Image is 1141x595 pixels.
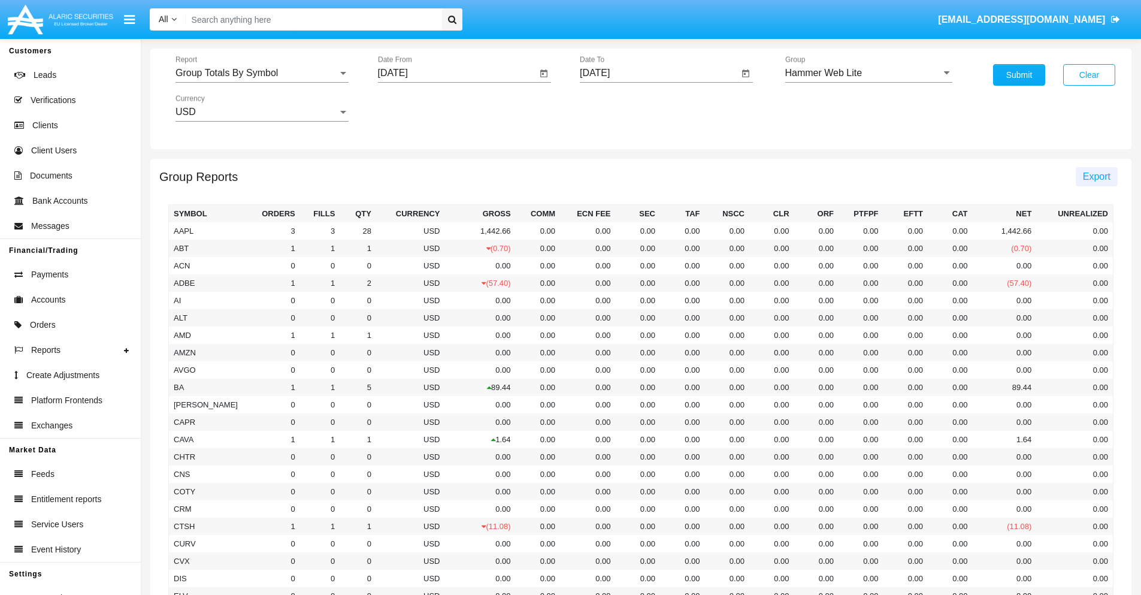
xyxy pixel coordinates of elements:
span: Leads [34,69,56,81]
td: 0.00 [928,309,973,327]
td: 0.00 [839,222,883,240]
span: Clients [32,119,58,132]
td: 0.00 [749,413,794,431]
td: 1 [245,274,300,292]
button: Clear [1063,64,1115,86]
td: 0.00 [705,344,750,361]
td: (0.70) [445,240,516,257]
td: 0.00 [660,309,705,327]
td: USD [376,222,445,240]
td: 0.00 [660,431,705,448]
td: 0.00 [749,431,794,448]
td: 0.00 [1036,431,1113,448]
td: 0.00 [1036,344,1113,361]
th: Currency [376,205,445,223]
td: 0.00 [883,327,928,344]
td: 1 [245,327,300,344]
th: CAT [928,205,973,223]
td: 1,442.66 [445,222,516,240]
td: 0.00 [616,396,661,413]
td: (0.70) [973,240,1037,257]
td: 0.00 [749,344,794,361]
td: 0.00 [928,274,973,292]
td: 0.00 [1036,379,1113,396]
td: 0.00 [749,222,794,240]
td: 0 [340,396,376,413]
td: (57.40) [445,274,516,292]
td: 0.00 [516,431,561,448]
td: 0 [340,292,376,309]
span: [EMAIL_ADDRESS][DOMAIN_NAME] [938,14,1105,25]
span: Feeds [31,468,55,481]
td: 0.00 [794,292,839,309]
a: All [150,13,186,26]
td: 0.00 [1036,396,1113,413]
td: 0.00 [928,413,973,431]
td: 0.00 [705,327,750,344]
td: 0.00 [445,292,516,309]
td: 1 [340,240,376,257]
td: 0.00 [560,344,615,361]
td: 0.00 [705,274,750,292]
td: 0.00 [616,379,661,396]
td: 0.00 [928,379,973,396]
td: USD [376,274,445,292]
td: USD [376,292,445,309]
td: 1 [340,431,376,448]
td: AVGO [169,361,246,379]
td: 0.00 [1036,257,1113,274]
td: AMD [169,327,246,344]
td: 0.00 [1036,361,1113,379]
td: 1 [245,431,300,448]
td: 0.00 [749,274,794,292]
span: Messages [31,220,69,232]
td: 0.00 [883,257,928,274]
td: 0.00 [660,448,705,466]
td: 0 [245,361,300,379]
td: 0 [340,361,376,379]
span: Group Totals By Symbol [175,68,278,78]
td: (57.40) [973,274,1037,292]
td: 0.00 [660,292,705,309]
td: 0.00 [749,448,794,466]
td: 0.00 [705,361,750,379]
td: 0.00 [883,379,928,396]
td: 0.00 [928,396,973,413]
td: 0.00 [705,257,750,274]
td: 0.00 [839,448,883,466]
td: 0.00 [616,448,661,466]
td: 0.00 [749,240,794,257]
span: Platform Frontends [31,394,102,407]
td: USD [376,396,445,413]
td: 0.00 [839,274,883,292]
td: 0.00 [516,361,561,379]
td: 0.00 [560,361,615,379]
td: 0.00 [839,379,883,396]
td: 1 [300,431,340,448]
td: BA [169,379,246,396]
td: 0.00 [660,222,705,240]
td: 0.00 [1036,292,1113,309]
td: CAVA [169,431,246,448]
td: 0.00 [928,361,973,379]
td: 0 [340,257,376,274]
td: 0 [300,344,340,361]
td: 0.00 [794,361,839,379]
td: 1 [340,327,376,344]
th: Unrealized [1036,205,1113,223]
td: 0.00 [705,379,750,396]
button: Export [1076,167,1118,186]
td: 3 [245,222,300,240]
span: Accounts [31,294,66,306]
td: 0.00 [616,292,661,309]
th: ORF [794,205,839,223]
td: 0.00 [973,396,1037,413]
span: Event History [31,543,81,556]
td: 0.00 [928,240,973,257]
td: 0.00 [560,413,615,431]
span: Service Users [31,518,83,531]
td: 0.00 [749,379,794,396]
td: 0.00 [973,327,1037,344]
td: 0.00 [749,361,794,379]
th: Symbol [169,205,246,223]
